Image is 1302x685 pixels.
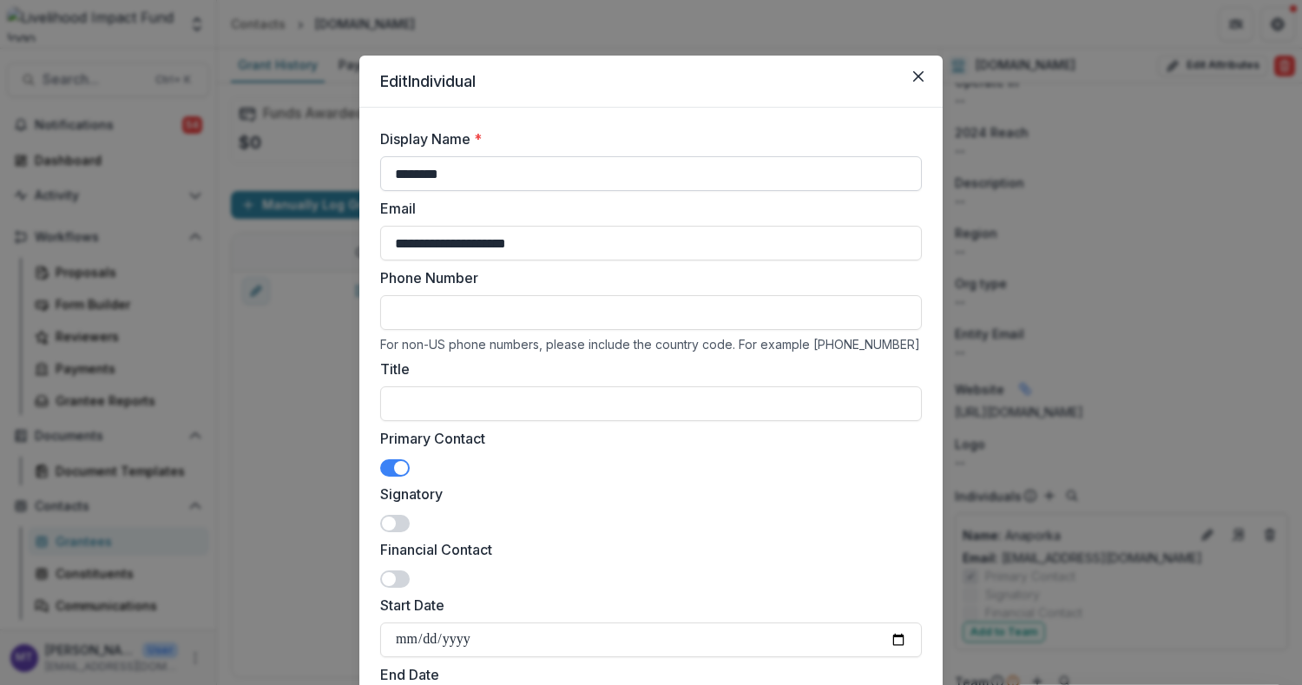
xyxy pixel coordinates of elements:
label: Primary Contact [380,428,911,449]
label: Phone Number [380,267,911,288]
label: Title [380,359,911,379]
label: End Date [380,664,911,685]
header: Edit Individual [359,56,943,108]
div: For non-US phone numbers, please include the country code. For example [PHONE_NUMBER] [380,337,922,352]
label: Financial Contact [380,539,911,560]
label: Display Name [380,128,911,149]
label: Email [380,198,911,219]
label: Signatory [380,484,911,504]
label: Start Date [380,595,911,616]
button: Close [904,63,932,90]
